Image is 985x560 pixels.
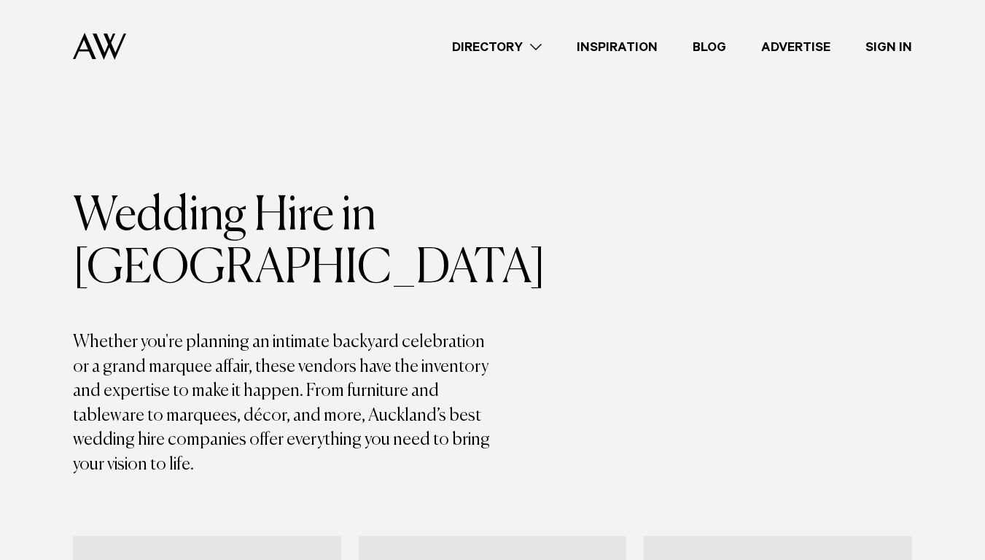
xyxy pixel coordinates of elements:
[73,33,126,60] img: Auckland Weddings Logo
[559,37,675,57] a: Inspiration
[848,37,930,57] a: Sign In
[435,37,559,57] a: Directory
[73,190,493,295] h1: Wedding Hire in [GEOGRAPHIC_DATA]
[73,330,493,478] p: Whether you're planning an intimate backyard celebration or a grand marquee affair, these vendors...
[744,37,848,57] a: Advertise
[675,37,744,57] a: Blog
